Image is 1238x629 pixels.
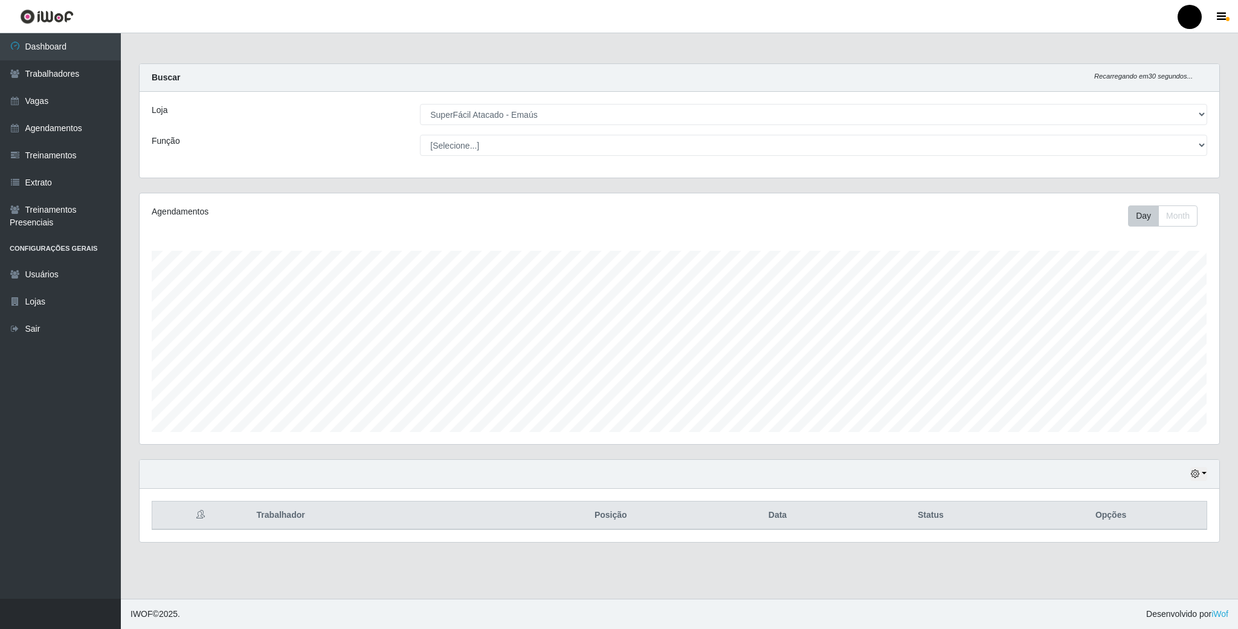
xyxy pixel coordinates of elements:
th: Status [846,502,1015,530]
img: CoreUI Logo [20,9,74,24]
th: Data [709,502,846,530]
span: Desenvolvido por [1146,608,1228,621]
th: Opções [1015,502,1207,530]
button: Day [1128,205,1159,227]
i: Recarregando em 30 segundos... [1094,73,1193,80]
div: Agendamentos [152,205,581,218]
label: Loja [152,104,167,117]
label: Função [152,135,180,147]
th: Posição [512,502,709,530]
div: Toolbar with button groups [1128,205,1207,227]
span: IWOF [131,609,153,619]
a: iWof [1211,609,1228,619]
span: © 2025 . [131,608,180,621]
div: First group [1128,205,1198,227]
strong: Buscar [152,73,180,82]
button: Month [1158,205,1198,227]
th: Trabalhador [250,502,513,530]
